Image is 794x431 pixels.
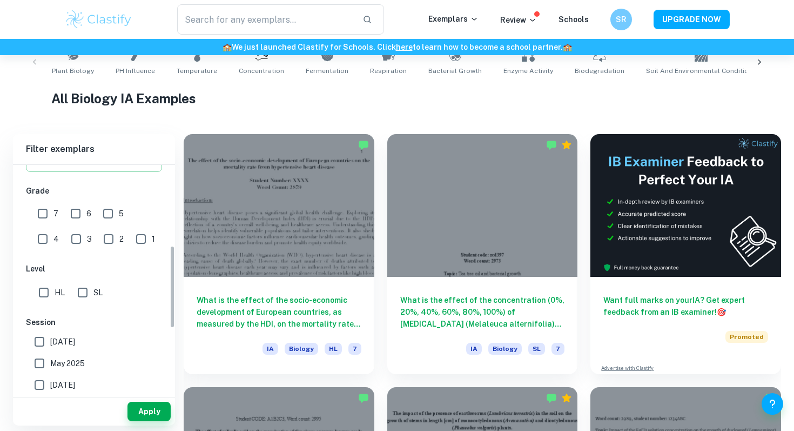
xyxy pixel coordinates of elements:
[325,343,342,355] span: HL
[127,402,171,421] button: Apply
[575,66,624,76] span: Biodegradation
[610,9,632,30] button: SR
[2,41,792,53] h6: We just launched Clastify for Schools. Click to learn how to become a school partner.
[725,331,768,343] span: Promoted
[53,208,58,220] span: 7
[93,287,103,299] span: SL
[500,14,537,26] p: Review
[563,43,572,51] span: 🏫
[559,15,589,24] a: Schools
[358,393,369,403] img: Marked
[503,66,553,76] span: Enzyme Activity
[601,364,654,372] a: Advertise with Clastify
[52,66,94,76] span: Plant Biology
[590,134,781,277] img: Thumbnail
[64,9,133,30] img: Clastify logo
[55,287,65,299] span: HL
[119,208,124,220] span: 5
[119,233,124,245] span: 2
[551,343,564,355] span: 7
[654,10,730,29] button: UPGRADE NOW
[184,134,374,374] a: What is the effect of the socio-economic development of European countries, as measured by the HD...
[348,343,361,355] span: 7
[13,134,175,164] h6: Filter exemplars
[50,336,75,348] span: [DATE]
[87,233,92,245] span: 3
[528,343,545,355] span: SL
[223,43,232,51] span: 🏫
[370,66,407,76] span: Respiration
[51,89,743,108] h1: All Biology IA Examples
[50,357,85,369] span: May 2025
[488,343,522,355] span: Biology
[239,66,284,76] span: Concentration
[50,379,75,391] span: [DATE]
[561,140,572,150] div: Premium
[263,343,278,355] span: IA
[717,308,726,316] span: 🎯
[26,185,162,197] h6: Grade
[26,263,162,275] h6: Level
[615,14,628,25] h6: SR
[762,393,783,415] button: Help and Feedback
[561,393,572,403] div: Premium
[396,43,413,51] a: here
[86,208,91,220] span: 6
[197,294,361,330] h6: What is the effect of the socio-economic development of European countries, as measured by the HD...
[546,393,557,403] img: Marked
[285,343,318,355] span: Biology
[152,233,155,245] span: 1
[590,134,781,374] a: Want full marks on yourIA? Get expert feedback from an IB examiner!PromotedAdvertise with Clastify
[646,66,756,76] span: Soil and Environmental Conditions
[177,66,217,76] span: Temperature
[387,134,578,374] a: What is the effect of the concentration (0%, 20%, 40%, 60%, 80%, 100%) of [MEDICAL_DATA] (Melaleu...
[306,66,348,76] span: Fermentation
[428,66,482,76] span: Bacterial Growth
[116,66,155,76] span: pH Influence
[546,140,557,150] img: Marked
[358,140,369,150] img: Marked
[466,343,482,355] span: IA
[603,294,768,318] h6: Want full marks on your IA ? Get expert feedback from an IB examiner!
[400,294,565,330] h6: What is the effect of the concentration (0%, 20%, 40%, 60%, 80%, 100%) of [MEDICAL_DATA] (Melaleu...
[177,4,354,35] input: Search for any exemplars...
[26,316,162,328] h6: Session
[428,13,479,25] p: Exemplars
[53,233,59,245] span: 4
